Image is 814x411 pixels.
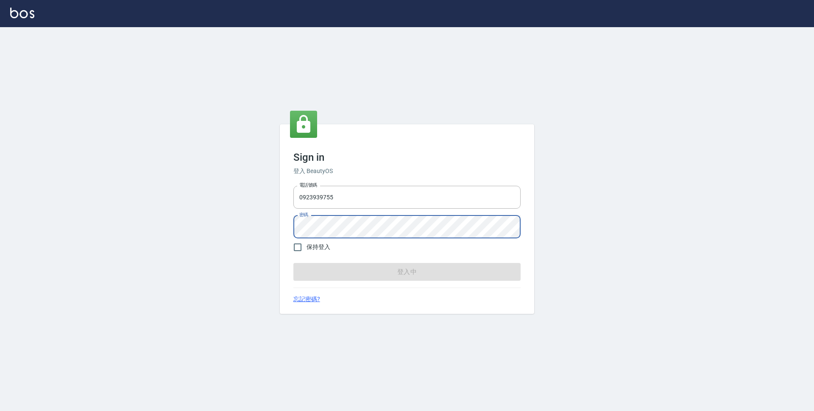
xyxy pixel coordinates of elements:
h3: Sign in [293,151,521,163]
img: Logo [10,8,34,18]
h6: 登入 BeautyOS [293,167,521,176]
span: 保持登入 [307,243,330,252]
label: 密碼 [299,212,308,218]
a: 忘記密碼? [293,295,320,304]
label: 電話號碼 [299,182,317,188]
